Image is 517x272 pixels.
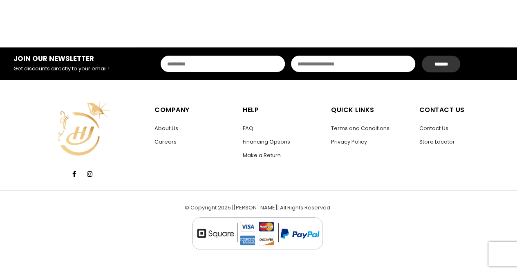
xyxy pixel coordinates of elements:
h5: Contact Us [419,104,500,116]
img: logo_footer [192,217,323,250]
a: Privacy Policy [331,138,367,146]
a: About Us [154,124,178,132]
a: Store Locator [419,138,455,146]
p: Get discounts directly to your email ! [13,64,125,74]
h5: Help [243,104,323,116]
a: Careers [154,138,177,146]
a: Make a Return [243,151,281,159]
img: HJiconWeb-05 [49,96,114,161]
a: [PERSON_NAME] [233,204,278,211]
div: © Copyright 2025 | | All Rights Reserved [12,204,503,261]
a: FAQ [243,124,253,132]
h5: Quick Links [331,104,411,116]
a: Financing Options [243,138,290,146]
a: Terms and Conditions [331,124,389,132]
h5: Company [154,104,235,116]
strong: JOIN OUR NEWSLETTER [13,54,94,63]
a: Contact Us [419,124,448,132]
